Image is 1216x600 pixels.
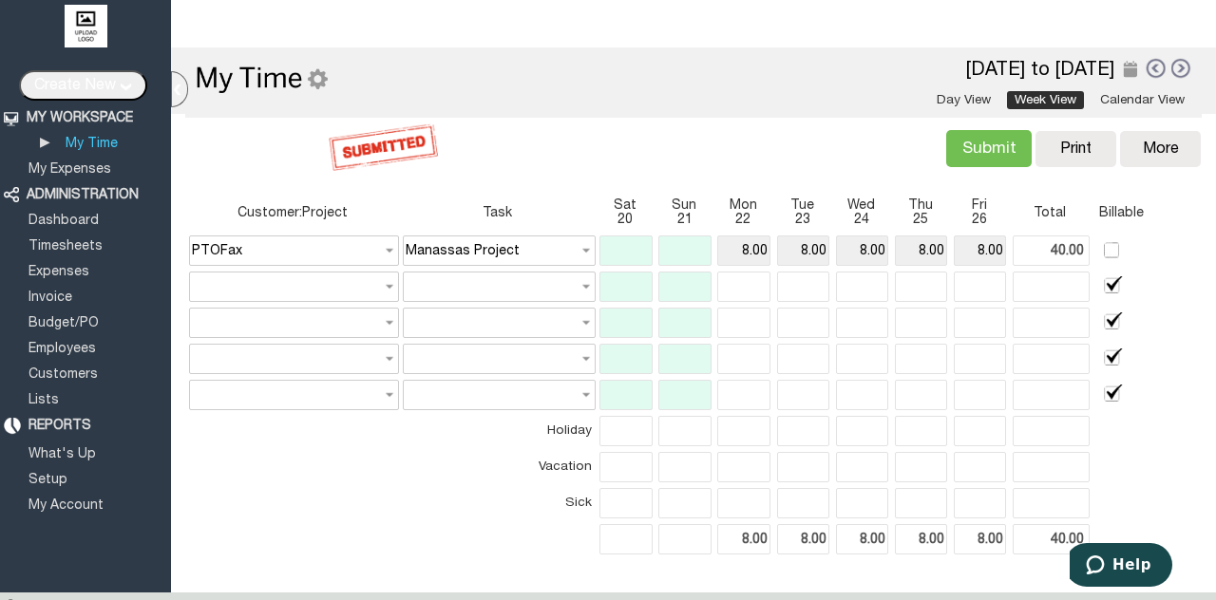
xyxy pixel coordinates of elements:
[658,198,710,213] span: Sun
[836,213,887,227] span: 24
[171,71,188,107] div: Hide Menus
[26,291,75,304] a: Invoice
[1093,196,1148,230] th: Billable
[403,196,592,230] th: Task
[26,343,99,355] a: Employees
[777,213,828,227] span: 23
[1045,141,1107,158] div: Print
[403,452,592,482] td: Vacation
[26,499,106,512] a: My Account
[1143,9,1183,42] img: Help
[27,110,133,126] div: MY WORKSPACE
[403,488,592,518] td: Sick
[895,198,946,213] span: Thu
[1070,543,1172,591] iframe: Opens a widget where you can find more information
[26,215,102,227] a: Dashboard
[954,198,1005,213] span: Fri
[26,368,101,381] a: Customers
[599,213,651,227] span: 20
[946,130,1032,167] input: Submit
[65,5,107,47] img: upload logo
[929,91,998,109] a: Day View
[1013,196,1086,230] th: Total
[599,198,651,213] span: Sat
[658,213,710,227] span: 21
[26,317,102,329] a: Budget/PO
[26,240,105,253] a: Timesheets
[189,235,399,266] input: PTOFax
[26,394,62,406] a: Lists
[189,196,395,230] th: Customer:Project
[1092,91,1192,109] a: Calendar View
[1007,91,1084,109] a: Week View
[26,420,94,432] a: REPORTS
[26,474,70,486] a: Setup
[954,213,1005,227] span: 26
[403,416,592,446] td: Holiday
[195,64,328,93] img: MyTimeGear.png
[777,198,828,213] span: Tue
[1143,141,1179,158] div: More
[329,123,438,171] img: SUBMITTEDSTAMP.png
[717,198,769,213] span: Mon
[717,213,769,227] span: 22
[40,134,54,151] div: ▶
[63,138,121,150] a: My Time
[27,187,139,203] div: ADMINISTRATION
[19,70,147,101] input: Create New
[26,448,99,460] a: What's Up
[26,163,114,176] a: My Expenses
[836,198,887,213] span: Wed
[26,266,92,278] a: Expenses
[966,62,1114,79] label: [DATE] to [DATE]
[895,213,946,227] span: 25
